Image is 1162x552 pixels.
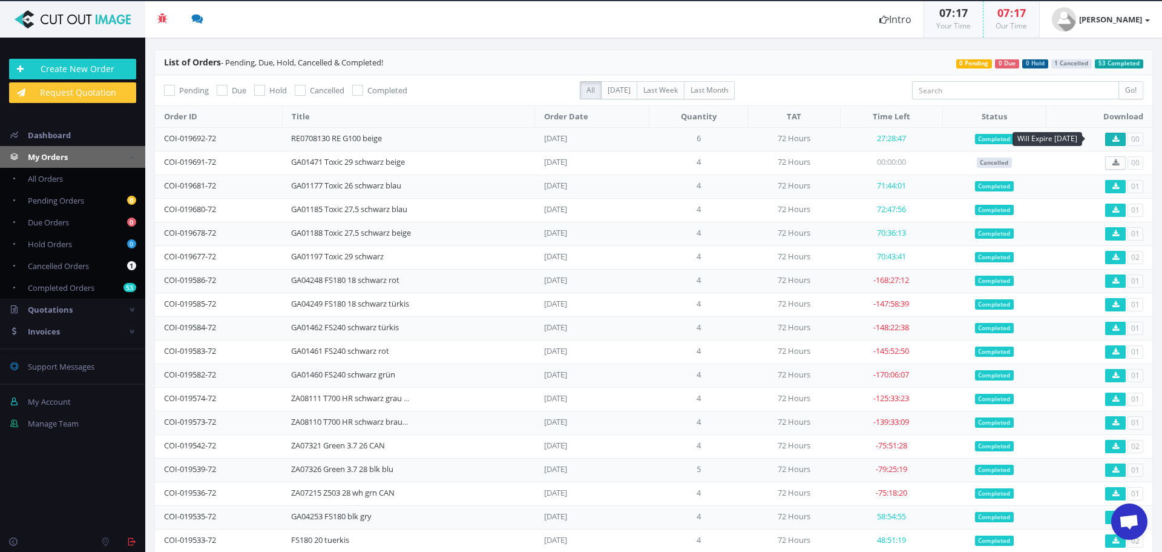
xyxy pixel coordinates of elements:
span: List of Orders [164,56,221,68]
a: ZA07321 Green 3.7 26 CAN [291,440,385,451]
th: Status [942,106,1046,128]
div: Will Expire [DATE] [1013,132,1082,146]
td: 4 [649,364,748,387]
a: GA01197 Toxic 29 schwarz [291,251,384,262]
td: 5 [649,458,748,482]
span: : [1009,5,1014,20]
th: TAT [748,106,840,128]
a: Create New Order [9,59,136,79]
label: Last Month [684,81,735,99]
td: [DATE] [535,482,649,505]
span: Completed [975,370,1014,381]
td: 72 Hours [748,198,840,222]
td: 4 [649,340,748,364]
a: COI-019677-72 [164,251,216,262]
td: 72 Hours [748,340,840,364]
a: COI-019585-72 [164,298,216,309]
td: 72 Hours [748,434,840,458]
a: [PERSON_NAME] [1040,1,1162,38]
span: Invoices [28,326,60,337]
td: 72 Hours [748,127,840,151]
td: 72 Hours [748,387,840,411]
td: -125:33:23 [840,387,942,411]
a: Request Quotation [9,82,136,103]
td: 71:44:01 [840,175,942,198]
span: : [951,5,956,20]
b: 0 [127,196,136,205]
a: GA04253 FS180 blk gry [291,511,372,522]
a: COI-019542-72 [164,440,216,451]
a: COI-019681-72 [164,180,216,191]
span: 53 Completed [1095,59,1143,68]
a: COI-019533-72 [164,534,216,545]
td: 72 Hours [748,222,840,245]
div: Chat öffnen [1111,504,1147,540]
span: 07 [997,5,1009,20]
td: [DATE] [535,505,649,529]
th: Title [282,106,534,128]
a: ZA07326 Green 3.7 28 blk blu [291,464,393,474]
span: 0 Due [995,59,1019,68]
td: -145:52:50 [840,340,942,364]
td: [DATE] [535,434,649,458]
td: [DATE] [535,387,649,411]
span: Hold Orders [28,239,72,250]
a: COI-019536-72 [164,487,216,498]
th: Download [1046,106,1152,128]
td: [DATE] [535,127,649,151]
th: Order ID [155,106,282,128]
span: Completed [975,536,1014,547]
a: GA01460 FS240 schwarz grün [291,369,395,380]
span: 0 Hold [1022,59,1048,68]
label: Last Week [637,81,684,99]
a: GA01188 Toxic 27,5 schwarz beige [291,227,411,238]
td: 72 Hours [748,151,840,175]
td: 58:54:55 [840,505,942,529]
td: 4 [649,505,748,529]
td: 4 [649,222,748,245]
span: All Orders [28,173,63,184]
td: 72 Hours [748,269,840,293]
a: COI-019573-72 [164,416,216,427]
a: COI-019678-72 [164,227,216,238]
td: [DATE] [535,411,649,434]
td: 4 [649,245,748,269]
td: 72:47:56 [840,198,942,222]
span: Manage Team [28,418,79,429]
a: COI-019680-72 [164,204,216,214]
td: [DATE] [535,316,649,340]
span: Quantity [681,111,717,122]
td: [DATE] [535,222,649,245]
a: GA04249 FS180 18 schwarz türkis [291,298,409,309]
td: 72 Hours [748,293,840,316]
td: 72 Hours [748,505,840,529]
td: -139:33:09 [840,411,942,434]
td: 72 Hours [748,316,840,340]
td: 4 [649,151,748,175]
b: 1 [127,261,136,270]
span: Completed [975,134,1014,145]
td: 27:28:47 [840,127,942,151]
img: user_default.jpg [1052,7,1076,32]
td: -79:25:19 [840,458,942,482]
span: Completed [975,205,1014,216]
a: COI-019574-72 [164,393,216,404]
a: ZA07215 Z503 28 wh grn CAN [291,487,395,498]
td: -170:06:07 [840,364,942,387]
td: [DATE] [535,293,649,316]
span: My Orders [28,151,68,162]
td: [DATE] [535,245,649,269]
td: 72 Hours [748,482,840,505]
td: 70:43:41 [840,245,942,269]
span: Completed [975,441,1014,452]
span: Support Messages [28,361,94,372]
a: COI-019584-72 [164,322,216,333]
span: - Pending, Due, Hold, Cancelled & Completed! [164,57,383,68]
td: 4 [649,482,748,505]
span: 1 Cancelled [1051,59,1092,68]
a: GA01177 Toxic 26 schwarz blau [291,180,401,191]
span: Due Orders [28,217,69,228]
th: Time Left [840,106,942,128]
td: -148:22:38 [840,316,942,340]
td: [DATE] [535,198,649,222]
